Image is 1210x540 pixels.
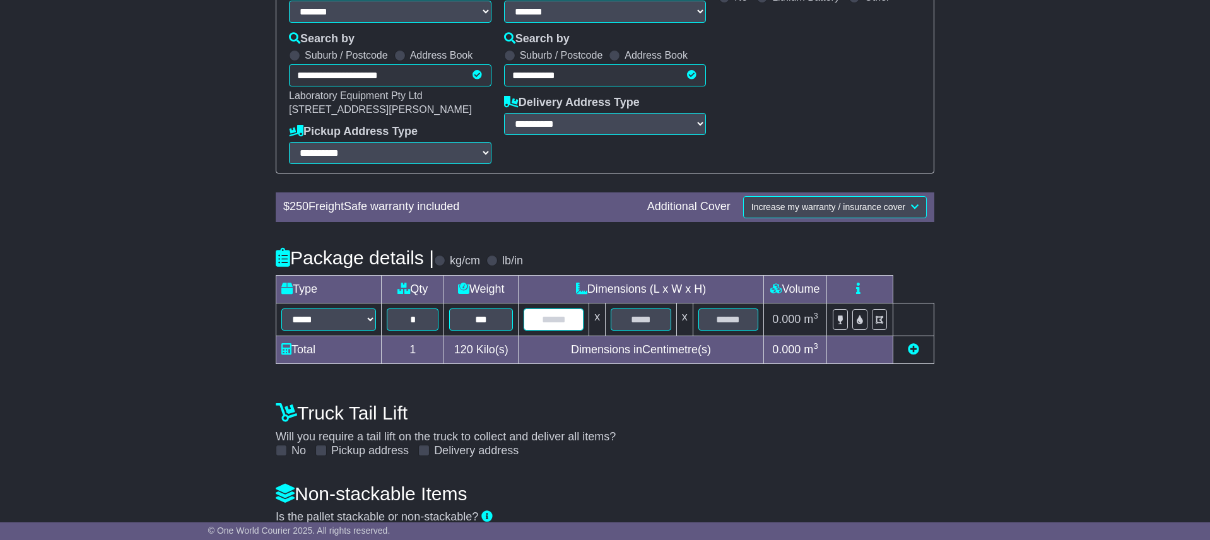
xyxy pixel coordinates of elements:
div: $ FreightSafe warranty included [277,200,641,214]
td: Type [276,275,382,303]
td: Weight [444,275,519,303]
h4: Package details | [276,247,434,268]
a: Add new item [908,343,919,356]
span: 120 [454,343,473,356]
td: Kilo(s) [444,336,519,363]
td: 1 [382,336,444,363]
span: 250 [290,200,308,213]
span: m [804,313,818,326]
h4: Non-stackable Items [276,483,934,504]
span: © One World Courier 2025. All rights reserved. [208,525,391,536]
span: Increase my warranty / insurance cover [751,202,905,212]
td: x [589,303,606,336]
span: m [804,343,818,356]
sup: 3 [813,311,818,320]
h4: Truck Tail Lift [276,402,934,423]
sup: 3 [813,341,818,351]
button: Increase my warranty / insurance cover [743,196,927,218]
td: Dimensions (L x W x H) [519,275,764,303]
label: Delivery address [434,444,519,458]
label: Address Book [410,49,473,61]
span: 0.000 [772,343,801,356]
td: Total [276,336,382,363]
div: Will you require a tail lift on the truck to collect and deliver all items? [269,396,941,458]
td: Qty [382,275,444,303]
label: lb/in [502,254,523,268]
label: Pickup address [331,444,409,458]
div: Additional Cover [641,200,737,214]
td: Volume [763,275,826,303]
label: Search by [504,32,570,46]
label: No [291,444,306,458]
label: Delivery Address Type [504,96,640,110]
span: Is the pallet stackable or non-stackable? [276,510,478,523]
label: Suburb / Postcode [520,49,603,61]
label: Pickup Address Type [289,125,418,139]
label: Search by [289,32,355,46]
span: 0.000 [772,313,801,326]
td: x [676,303,693,336]
label: Address Book [625,49,688,61]
td: Dimensions in Centimetre(s) [519,336,764,363]
label: kg/cm [450,254,480,268]
label: Suburb / Postcode [305,49,388,61]
span: [STREET_ADDRESS][PERSON_NAME] [289,104,472,115]
span: Laboratory Equipment Pty Ltd [289,90,423,101]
